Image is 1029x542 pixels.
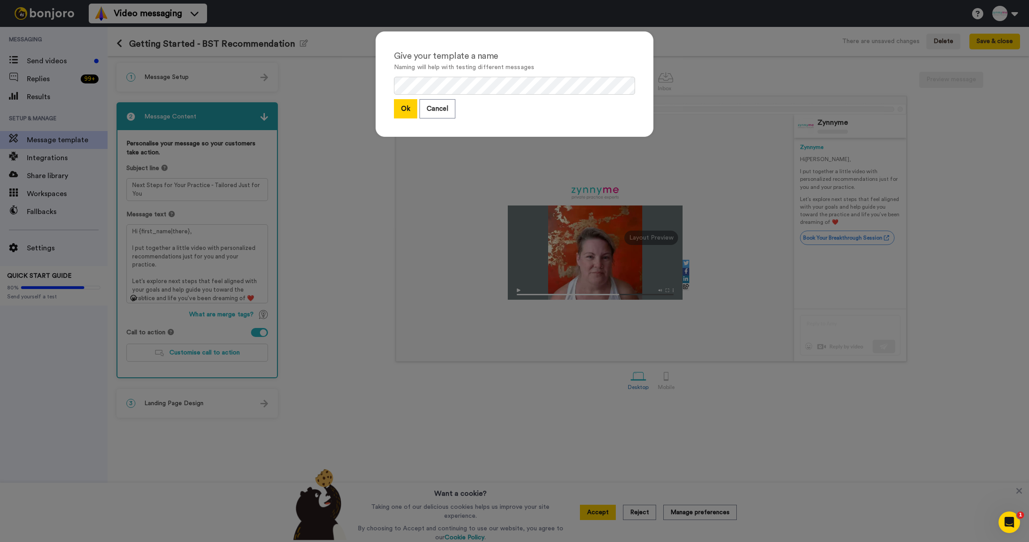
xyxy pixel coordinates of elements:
span: 1 [1017,511,1024,519]
iframe: Intercom live chat [999,511,1020,533]
button: Ok [394,99,417,118]
div: Give your template a name [394,50,635,63]
button: Cancel [419,99,455,118]
p: Naming will help with testing different messages [394,63,635,72]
